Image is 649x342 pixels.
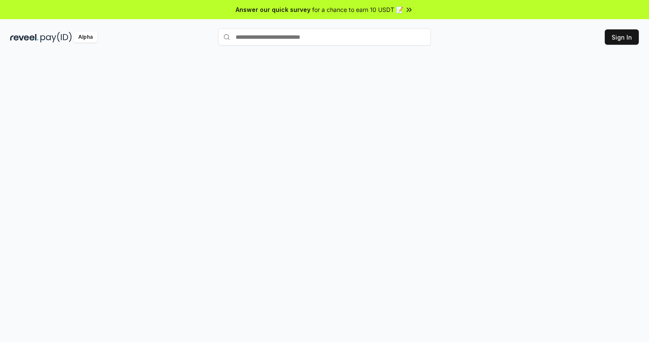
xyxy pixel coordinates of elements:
span: Answer our quick survey [236,5,310,14]
span: for a chance to earn 10 USDT 📝 [312,5,403,14]
button: Sign In [605,29,639,45]
img: pay_id [40,32,72,43]
img: reveel_dark [10,32,39,43]
div: Alpha [74,32,97,43]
